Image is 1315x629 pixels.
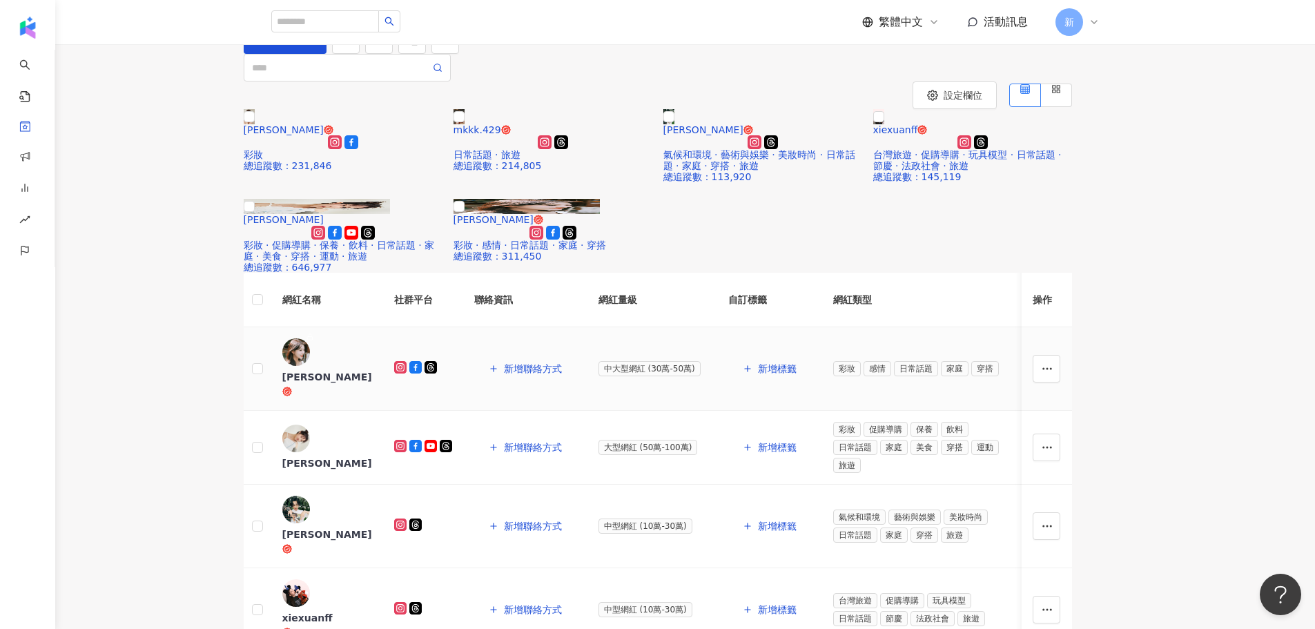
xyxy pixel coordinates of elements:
img: KOL Avatar [873,109,884,124]
span: 新增標籤 [758,363,797,374]
button: 新增聯絡方式 [474,512,576,540]
span: [PERSON_NAME] [244,124,324,135]
button: 新增聯絡方式 [474,434,576,461]
div: 彩妝 [244,149,442,160]
span: 新增聯絡方式 [504,442,562,453]
span: 美食 [910,440,938,455]
span: 彩妝 [833,422,861,437]
span: 新增聯絡方式 [504,521,562,532]
span: 總追蹤數 ： 646,977 [244,262,332,273]
th: 操作 [1022,273,1072,327]
span: 總追蹤數 ： 113,920 [663,171,752,182]
span: [PERSON_NAME] [454,214,534,225]
span: 總追蹤數 ： 145,119 [873,171,962,182]
span: 穿搭 [910,528,938,543]
div: [PERSON_NAME] [282,370,372,384]
span: 中大型網紅 (30萬-50萬) [598,361,701,376]
span: 設定欄位 [944,90,982,101]
span: 總追蹤數 ： 311,450 [454,251,542,262]
span: 中型網紅 (10萬-30萬) [598,519,692,534]
span: mkkk.429 [454,124,501,135]
button: 新增標籤 [728,512,811,540]
span: 日常話題 [894,361,938,376]
span: 促購導購 [880,593,924,608]
span: search [384,17,394,26]
span: 穿搭 [941,440,968,455]
span: 運動 [971,440,999,455]
span: 旅遊 [833,458,861,473]
span: 台灣旅遊 [833,593,877,608]
img: KOL Avatar [282,579,310,607]
th: 網紅量級 [587,273,717,327]
button: 新增聯絡方式 [474,596,576,623]
span: 大型網紅 (50萬-100萬) [598,440,698,455]
button: 新增標籤 [728,434,811,461]
span: 總追蹤數 ： 231,846 [244,160,332,171]
span: 新增標籤 [758,521,797,532]
span: 新增標籤 [758,604,797,615]
span: 促購導購 [864,422,908,437]
th: 網紅類型 [822,273,1017,327]
span: 旅遊 [957,611,985,626]
button: 設定欄位 [913,81,997,109]
div: [PERSON_NAME] [282,456,372,470]
button: 新增標籤 [728,355,811,383]
div: 彩妝 · 感情 · 日常話題 · 家庭 · 穿搭 [454,240,652,251]
span: 穿搭 [971,361,999,376]
span: 彩妝 [833,361,861,376]
span: 保養 [910,422,938,437]
span: 總追蹤數 ： 214,805 [454,160,542,171]
span: 氣候和環境 [833,510,886,525]
span: 新增聯絡方式 [504,363,562,374]
div: 日常話題 · 旅遊 [454,149,652,160]
iframe: Help Scout Beacon - Open [1260,574,1301,615]
span: [PERSON_NAME] [244,214,324,225]
span: 感情 [864,361,891,376]
th: 網紅名稱 [271,273,383,327]
img: KOL Avatar [282,338,310,366]
span: 美妝時尚 [944,510,988,525]
span: 家庭 [880,440,908,455]
span: 日常話題 [833,440,877,455]
img: KOL Avatar [454,199,600,214]
img: KOL Avatar [244,109,255,124]
img: KOL Avatar [282,425,310,452]
div: xiexuanff [282,611,372,625]
span: rise [19,206,30,237]
img: KOL Avatar [282,496,310,523]
div: 台灣旅遊 · 促購導購 · 玩具模型 · 日常話題 · 節慶 · 法政社會 · 旅遊 [873,149,1072,171]
span: 家庭 [880,528,908,543]
span: 新增標籤 [758,442,797,453]
span: 家庭 [941,361,968,376]
span: 節慶 [880,611,908,626]
span: 法政社會 [910,611,955,626]
span: 活動訊息 [984,15,1028,28]
span: 中型網紅 (10萬-30萬) [598,602,692,617]
img: KOL Avatar [454,109,465,124]
img: logo icon [17,17,39,39]
button: 新增標籤 [728,596,811,623]
span: 旅遊 [941,528,968,543]
span: 日常話題 [833,611,877,626]
span: 日常話題 [833,528,877,543]
span: 繁體中文 [879,14,923,30]
span: [PERSON_NAME] [663,124,743,135]
span: 新 [1064,14,1074,30]
th: 聯絡資訊 [463,273,587,327]
div: [PERSON_NAME] [282,528,372,541]
span: 新增聯絡方式 [504,604,562,615]
img: KOL Avatar [663,109,674,124]
div: 氣候和環境 · 藝術與娛樂 · 美妝時尚 · 日常話題 · 家庭 · 穿搭 · 旅遊 [663,149,862,171]
img: KOL Avatar [244,199,390,214]
span: 玩具模型 [927,593,971,608]
span: 藝術與娛樂 [888,510,941,525]
th: 社群平台 [383,273,463,327]
div: 彩妝 · 促購導購 · 保養 · 飲料 · 日常話題 · 家庭 · 美食 · 穿搭 · 運動 · 旅遊 [244,240,442,262]
a: search [19,50,47,104]
span: 飲料 [941,422,968,437]
span: xiexuanff [873,124,918,135]
th: 自訂標籤 [717,273,822,327]
button: 新增聯絡方式 [474,355,576,383]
